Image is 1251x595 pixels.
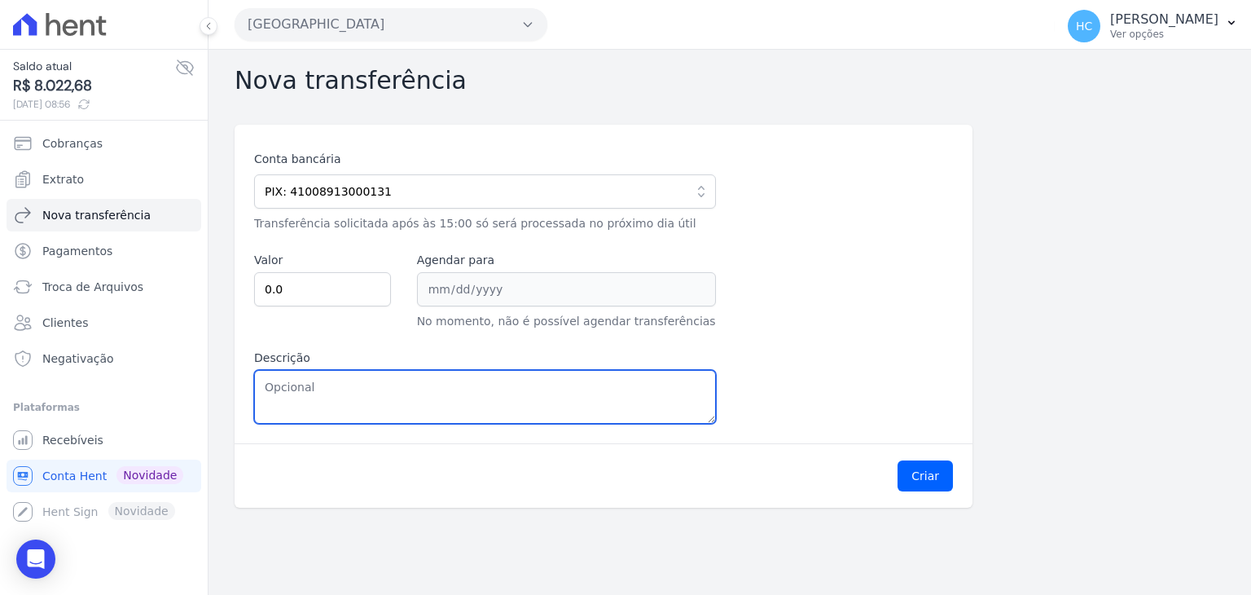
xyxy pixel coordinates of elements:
[1110,28,1218,41] p: Ver opções
[42,135,103,152] span: Cobranças
[7,127,201,160] a: Cobranças
[7,424,201,456] a: Recebíveis
[116,466,183,484] span: Novidade
[42,243,112,259] span: Pagamentos
[1076,20,1092,32] span: HC
[13,75,175,97] span: R$ 8.022,68
[235,66,1225,95] h2: Nova transferência
[42,171,84,187] span: Extrato
[254,350,716,367] label: Descrição
[13,58,175,75] span: Saldo atual
[417,313,716,330] p: No momento, não é possível agendar transferências
[7,271,201,303] a: Troca de Arquivos
[254,252,391,269] label: Valor
[7,163,201,196] a: Extrato
[13,97,175,112] span: [DATE] 08:56
[7,235,201,267] a: Pagamentos
[42,432,103,448] span: Recebíveis
[235,8,547,41] button: [GEOGRAPHIC_DATA]
[7,460,201,492] a: Conta Hent Novidade
[42,207,151,223] span: Nova transferência
[254,151,716,168] label: Conta bancária
[16,540,55,579] div: Open Intercom Messenger
[1055,3,1251,49] button: HC [PERSON_NAME] Ver opções
[42,279,143,295] span: Troca de Arquivos
[417,252,716,269] label: Agendar para
[898,461,953,491] button: Criar
[42,315,88,331] span: Clientes
[7,199,201,231] a: Nova transferência
[42,350,114,367] span: Negativação
[7,342,201,375] a: Negativação
[1110,11,1218,28] p: [PERSON_NAME]
[13,127,195,528] nav: Sidebar
[254,215,716,232] p: Transferência solicitada após às 15:00 só será processada no próximo dia útil
[7,306,201,339] a: Clientes
[42,468,107,484] span: Conta Hent
[13,398,195,417] div: Plataformas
